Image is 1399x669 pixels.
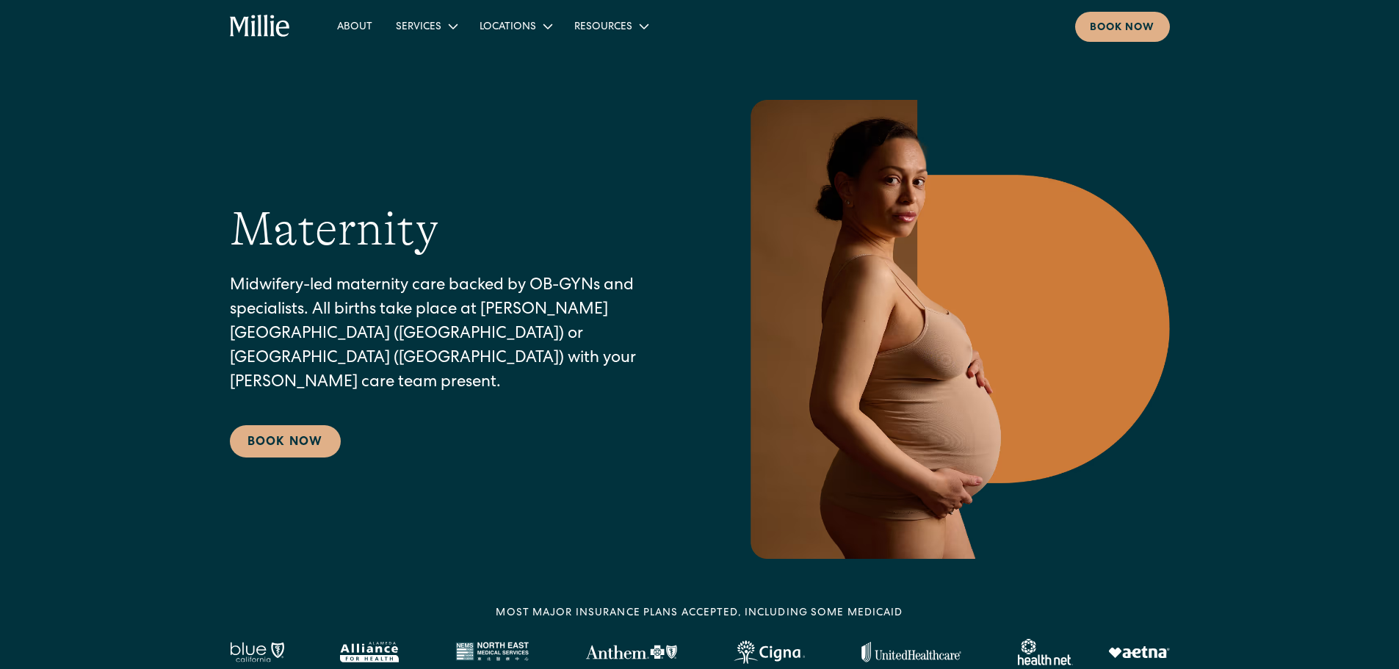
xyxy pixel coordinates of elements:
div: Locations [480,20,536,35]
img: Pregnant woman in neutral underwear holding her belly, standing in profile against a warm-toned g... [741,100,1170,559]
a: Book Now [230,425,341,458]
img: United Healthcare logo [861,642,961,662]
div: Resources [563,14,659,38]
div: Services [396,20,441,35]
img: North East Medical Services logo [455,642,529,662]
h1: Maternity [230,201,438,258]
a: Book now [1075,12,1170,42]
img: Alameda Alliance logo [340,642,398,662]
p: Midwifery-led maternity care backed by OB-GYNs and specialists. All births take place at [PERSON_... [230,275,682,396]
div: Book now [1090,21,1155,36]
div: MOST MAJOR INSURANCE PLANS ACCEPTED, INCLUDING some MEDICAID [496,606,903,621]
img: Cigna logo [734,640,805,664]
div: Locations [468,14,563,38]
img: Healthnet logo [1018,639,1073,665]
img: Anthem Logo [585,645,677,659]
div: Services [384,14,468,38]
a: About [325,14,384,38]
img: Blue California logo [230,642,284,662]
div: Resources [574,20,632,35]
img: Aetna logo [1108,646,1170,658]
a: home [230,15,291,38]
